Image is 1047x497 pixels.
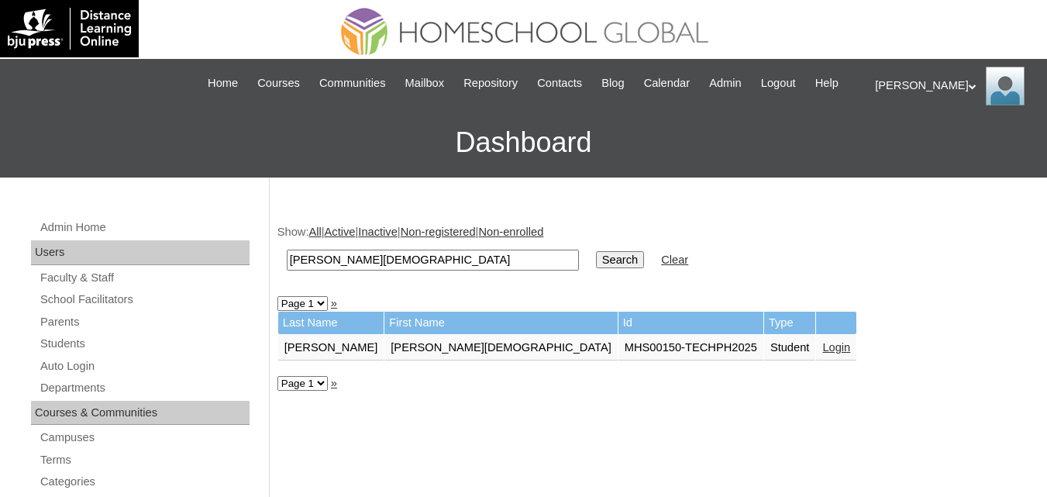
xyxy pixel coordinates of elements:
[278,312,384,334] td: Last Name
[250,74,308,92] a: Courses
[764,312,816,334] td: Type
[39,290,250,309] a: School Facilitators
[808,74,846,92] a: Help
[8,8,131,50] img: logo-white.png
[596,251,644,268] input: Search
[709,74,742,92] span: Admin
[39,472,250,492] a: Categories
[358,226,398,238] a: Inactive
[277,224,1032,279] div: Show: | | | |
[39,450,250,470] a: Terms
[537,74,582,92] span: Contacts
[331,377,337,389] a: »
[287,250,579,271] input: Search
[278,335,384,361] td: [PERSON_NAME]
[208,74,238,92] span: Home
[761,74,796,92] span: Logout
[875,67,1032,105] div: [PERSON_NAME]
[331,297,337,309] a: »
[384,312,618,334] td: First Name
[31,401,250,426] div: Courses & Communities
[319,74,386,92] span: Communities
[478,226,543,238] a: Non-enrolled
[8,108,1039,178] h3: Dashboard
[384,335,618,361] td: [PERSON_NAME][DEMOGRAPHIC_DATA]
[986,67,1025,105] img: Ariane Ebuen
[312,74,394,92] a: Communities
[398,74,453,92] a: Mailbox
[601,74,624,92] span: Blog
[39,357,250,376] a: Auto Login
[39,312,250,332] a: Parents
[764,335,816,361] td: Student
[822,341,850,354] a: Login
[405,74,445,92] span: Mailbox
[753,74,804,92] a: Logout
[636,74,697,92] a: Calendar
[308,226,321,238] a: All
[701,74,749,92] a: Admin
[463,74,518,92] span: Repository
[39,218,250,237] a: Admin Home
[31,240,250,265] div: Users
[661,254,688,266] a: Clear
[325,226,356,238] a: Active
[39,428,250,447] a: Campuses
[200,74,246,92] a: Home
[39,378,250,398] a: Departments
[257,74,300,92] span: Courses
[618,335,763,361] td: MHS00150-TECHPH2025
[39,334,250,354] a: Students
[644,74,690,92] span: Calendar
[618,312,763,334] td: Id
[456,74,525,92] a: Repository
[594,74,632,92] a: Blog
[39,268,250,288] a: Faculty & Staff
[401,226,476,238] a: Non-registered
[815,74,839,92] span: Help
[529,74,590,92] a: Contacts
